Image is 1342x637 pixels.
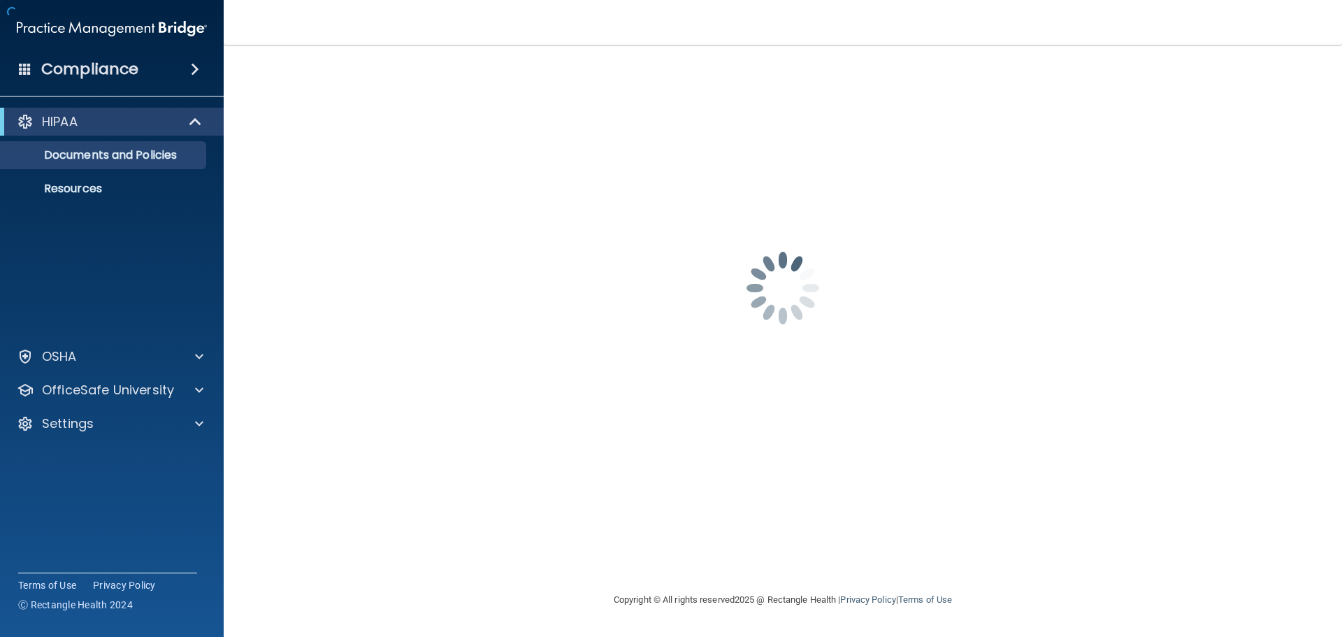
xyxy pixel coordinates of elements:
[898,594,952,605] a: Terms of Use
[17,382,203,399] a: OfficeSafe University
[9,148,200,162] p: Documents and Policies
[18,578,76,592] a: Terms of Use
[17,348,203,365] a: OSHA
[42,348,77,365] p: OSHA
[528,578,1038,622] div: Copyright © All rights reserved 2025 @ Rectangle Health | |
[18,598,133,612] span: Ⓒ Rectangle Health 2024
[713,218,853,358] img: spinner.e123f6fc.gif
[42,113,78,130] p: HIPAA
[41,59,138,79] h4: Compliance
[17,415,203,432] a: Settings
[9,182,200,196] p: Resources
[42,415,94,432] p: Settings
[1100,538,1325,594] iframe: Drift Widget Chat Controller
[840,594,895,605] a: Privacy Policy
[17,15,207,43] img: PMB logo
[42,382,174,399] p: OfficeSafe University
[93,578,156,592] a: Privacy Policy
[17,113,203,130] a: HIPAA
